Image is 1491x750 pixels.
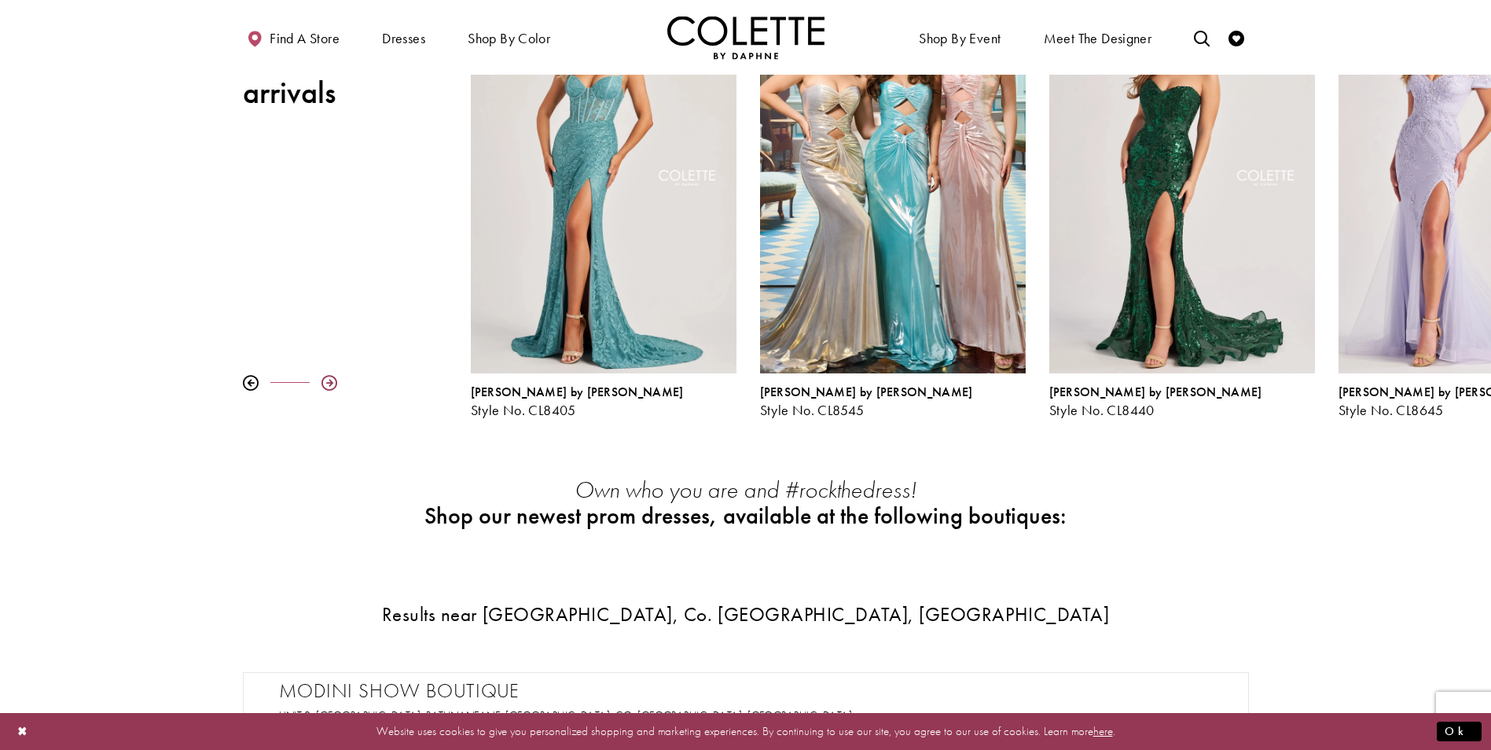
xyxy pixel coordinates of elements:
span: Shop By Event [919,31,1001,46]
a: Meet the designer [1040,16,1156,59]
a: Find a store [243,16,343,59]
span: Dresses [382,31,425,46]
img: Colette by Daphne [667,16,824,59]
a: Visit Home Page [667,16,824,59]
div: Colette by Daphne Style No. CL8545 [760,385,1026,418]
div: Colette by Daphne Style No. CL8405 [471,385,736,418]
span: Find a store [270,31,340,46]
a: Check Wishlist [1225,16,1248,59]
span: Style No. CL8440 [1049,401,1155,419]
button: Submit Dialog [1437,722,1482,741]
h2: Feast your eyes on our newest arrivals [243,2,447,111]
span: Shop by color [464,16,554,59]
a: here [1093,723,1113,739]
h3: Results near [GEOGRAPHIC_DATA], Co. [GEOGRAPHIC_DATA], [GEOGRAPHIC_DATA] [243,604,1249,625]
span: Dresses [378,16,429,59]
em: Own who you are and #rockthedress! [575,475,916,505]
span: [PERSON_NAME] by [PERSON_NAME] [760,384,973,400]
span: Style No. CL8405 [471,401,576,419]
h2: Shop our newest prom dresses, available at the following boutiques: [412,503,1080,529]
button: Close Dialog [9,718,36,745]
span: [PERSON_NAME] by [PERSON_NAME] [1049,384,1262,400]
a: Toggle search [1190,16,1214,59]
span: Style No. CL8545 [760,401,865,419]
span: [PERSON_NAME] by [PERSON_NAME] [471,384,684,400]
span: Shop by color [468,31,550,46]
p: Website uses cookies to give you personalized shopping and marketing experiences. By continuing t... [113,721,1378,742]
h2: Modini Show Boutique [279,679,1228,703]
span: Shop By Event [915,16,1004,59]
div: Colette by Daphne Style No. CL8440 [1049,385,1315,418]
span: Meet the designer [1044,31,1152,46]
span: Style No. CL8645 [1339,401,1444,419]
a: Opens in new tab [279,708,853,722]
